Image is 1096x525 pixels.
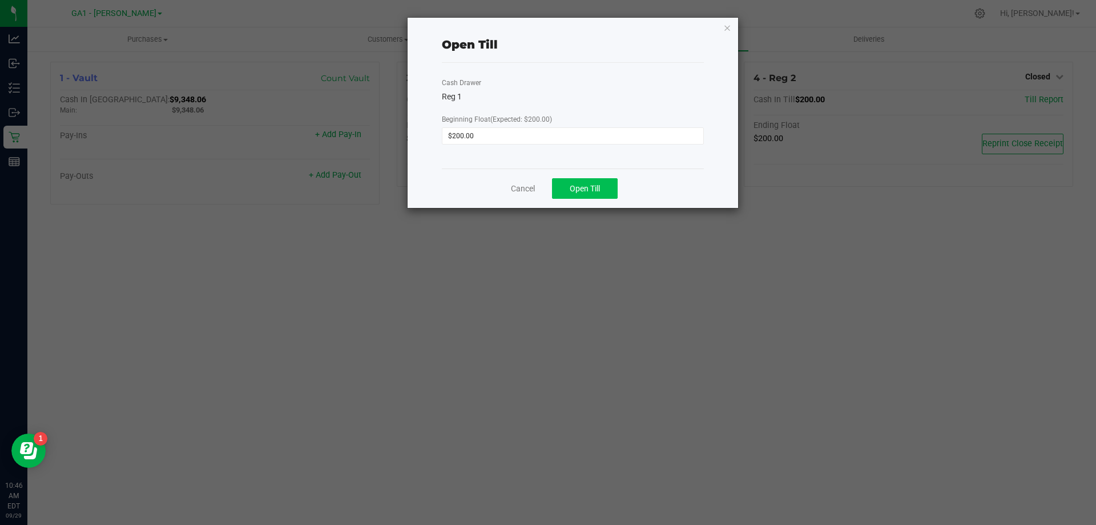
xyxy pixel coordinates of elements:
span: Beginning Float [442,115,552,123]
iframe: Resource center unread badge [34,432,47,446]
a: Cancel [511,183,535,195]
span: Open Till [570,184,600,193]
label: Cash Drawer [442,78,481,88]
span: (Expected: $200.00) [490,115,552,123]
div: Reg 1 [442,91,704,103]
iframe: Resource center [11,434,46,468]
div: Open Till [442,36,498,53]
button: Open Till [552,178,618,199]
